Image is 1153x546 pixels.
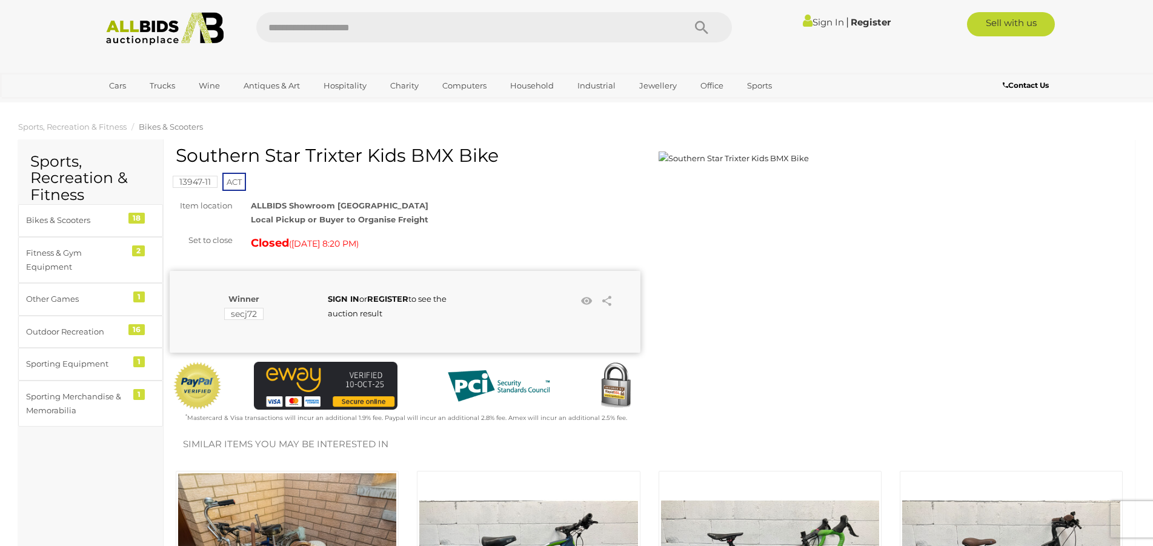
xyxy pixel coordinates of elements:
div: Fitness & Gym Equipment [26,246,126,275]
img: Southern Star Trixter Kids BMX Bike [659,151,1129,165]
button: Search [671,12,732,42]
div: 1 [133,389,145,400]
div: Bikes & Scooters [26,213,126,227]
strong: Local Pickup or Buyer to Organise Freight [251,215,428,224]
h2: Similar items you may be interested in [183,439,1115,450]
a: Register [851,16,891,28]
a: Hospitality [316,76,374,96]
strong: Closed [251,236,289,250]
span: ACT [222,173,246,191]
span: | [846,15,849,28]
div: 1 [133,356,145,367]
a: Cars [101,76,134,96]
a: Sporting Equipment 1 [18,348,163,380]
a: Household [502,76,562,96]
a: Antiques & Art [236,76,308,96]
a: Computers [434,76,494,96]
img: Allbids.com.au [99,12,231,45]
img: PCI DSS compliant [438,362,559,410]
div: Sporting Merchandise & Memorabilia [26,390,126,418]
b: Contact Us [1003,81,1049,90]
h2: Sports, Recreation & Fitness [30,153,151,204]
a: Trucks [142,76,183,96]
img: Official PayPal Seal [173,362,222,410]
div: 1 [133,291,145,302]
span: [DATE] 8:20 PM [291,238,356,249]
a: Contact Us [1003,79,1052,92]
a: Industrial [570,76,623,96]
span: ( ) [289,239,359,248]
a: 13947-11 [173,177,218,187]
div: Other Games [26,292,126,306]
a: Sports [739,76,780,96]
div: Sporting Equipment [26,357,126,371]
a: Other Games 1 [18,283,163,315]
a: REGISTER [367,294,408,304]
a: Sporting Merchandise & Memorabilia 1 [18,381,163,427]
div: Item location [161,199,242,213]
mark: 13947-11 [173,176,218,188]
b: Winner [228,294,259,304]
a: Fitness & Gym Equipment 2 [18,237,163,284]
a: Jewellery [631,76,685,96]
a: SIGN IN [328,294,359,304]
a: Outdoor Recreation 16 [18,316,163,348]
div: Set to close [161,233,242,247]
div: Outdoor Recreation [26,325,126,339]
a: Bikes & Scooters 18 [18,204,163,236]
small: Mastercard & Visa transactions will incur an additional 1.9% fee. Paypal will incur an additional... [185,414,627,422]
a: Wine [191,76,228,96]
a: Sports, Recreation & Fitness [18,122,127,132]
div: 18 [128,213,145,224]
a: [GEOGRAPHIC_DATA] [101,96,203,116]
a: Office [693,76,731,96]
a: Charity [382,76,427,96]
img: Secured by Rapid SSL [591,362,640,410]
li: Watch this item [578,292,596,310]
a: Bikes & Scooters [139,122,203,132]
h1: Southern Star Trixter Kids BMX Bike [176,145,637,165]
span: or to see the auction result [328,294,447,318]
div: 2 [132,245,145,256]
img: eWAY Payment Gateway [254,362,397,410]
a: Sell with us [967,12,1055,36]
div: 16 [128,324,145,335]
mark: secj72 [224,308,264,320]
strong: ALLBIDS Showroom [GEOGRAPHIC_DATA] [251,201,428,210]
a: Sign In [803,16,844,28]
